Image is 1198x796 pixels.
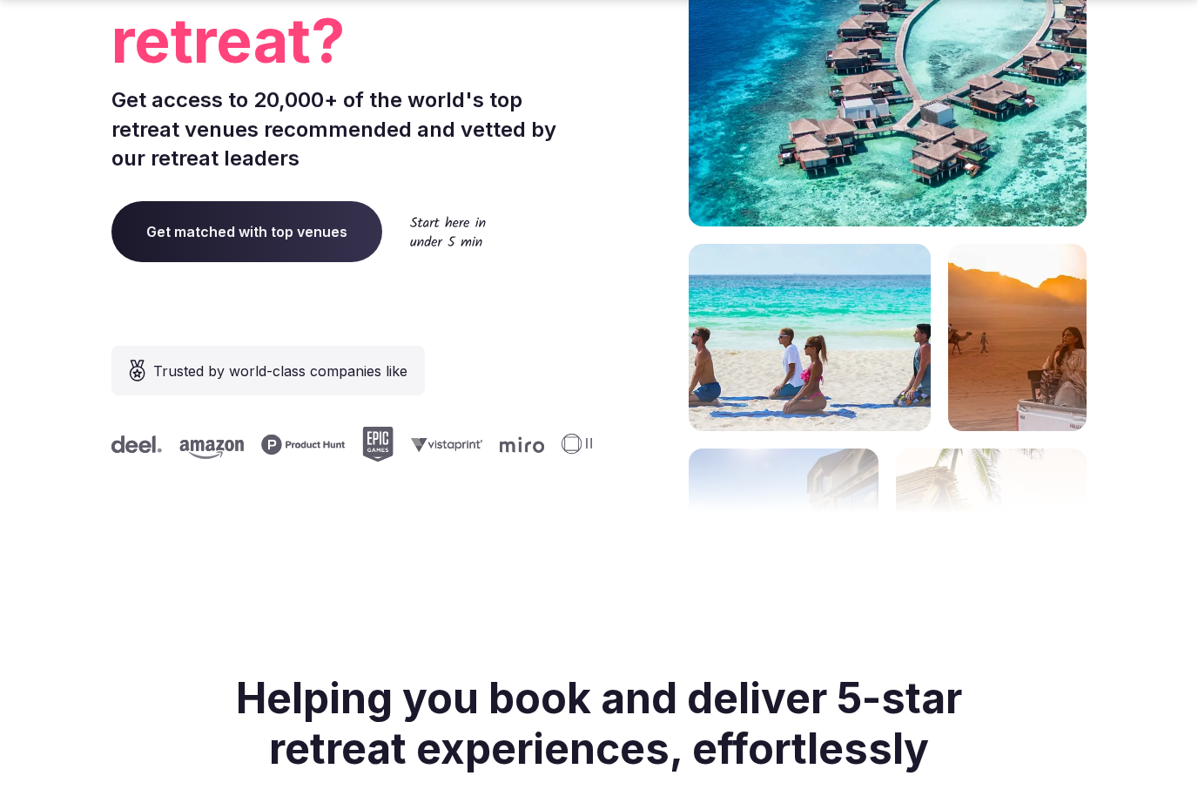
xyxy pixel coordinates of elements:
[111,201,382,262] a: Get matched with top venues
[410,216,486,246] img: Start here in under 5 min
[689,244,931,431] img: yoga on tropical beach
[948,244,1087,431] img: woman sitting in back of truck with camels
[485,436,529,453] svg: Miro company logo
[97,435,147,453] svg: Deel company logo
[153,361,407,381] span: Trusted by world-class companies like
[209,652,989,794] h2: Helping you book and deliver 5-star retreat experiences, effortlessly
[111,85,592,173] p: Get access to 20,000+ of the world's top retreat venues recommended and vetted by our retreat lea...
[547,434,643,455] svg: Invisible company logo
[347,427,379,462] svg: Epic Games company logo
[396,437,468,452] svg: Vistaprint company logo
